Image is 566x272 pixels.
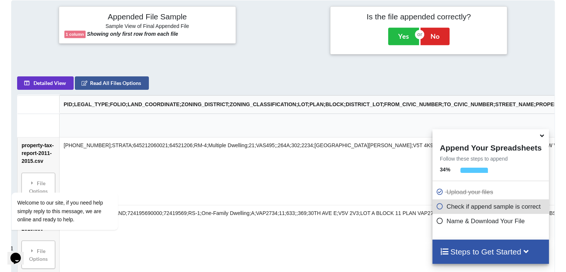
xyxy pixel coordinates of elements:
[432,155,549,162] p: Follow these steps to append
[436,202,547,211] p: Check if append sample is correct
[64,12,230,22] h4: Appended File Sample
[17,76,74,90] button: Detailed View
[440,167,450,173] b: 34 %
[17,137,59,205] td: property-tax-report-2011-2015.csv
[87,31,178,37] b: Showing only first row from each file
[436,187,547,197] p: Upload your files
[7,242,31,265] iframe: chat widget
[432,141,549,152] h4: Append Your Spreadsheets
[440,247,541,256] h4: Steps to Get Started
[24,243,53,266] div: File Options
[436,216,547,226] p: Name & Download Your File
[420,28,450,45] button: No
[66,32,84,37] b: 1 column
[336,12,502,21] h4: Is the file appended correctly?
[64,23,230,31] h6: Sample View of Final Appended File
[75,76,149,90] button: Read All Files Options
[7,151,141,238] iframe: chat widget
[388,28,419,45] button: Yes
